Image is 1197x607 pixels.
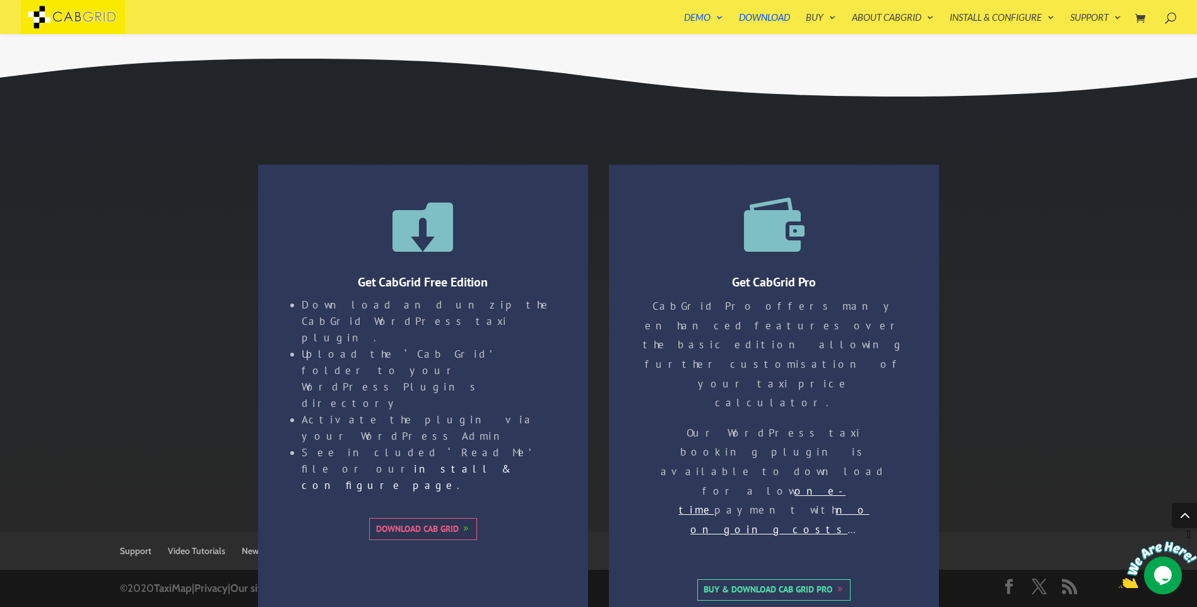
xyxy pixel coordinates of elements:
[120,545,151,557] a: Support
[194,582,228,594] a: Privacy
[302,444,555,493] li: See included ‘Read Me’ file or our .
[1119,528,1197,588] iframe: chat widget
[358,274,488,290] span: Get CabGrid Free Edition
[744,195,805,256] a: 
[242,545,262,557] a: News
[302,411,555,444] li: Activate the plugin via your WordPress Admin
[392,195,453,256] span: 
[697,579,851,601] a: Buy & Download Cab Grid Pro
[732,274,816,290] a: Get CabGrid Pro
[230,582,415,594] a: Our site uses the Divi theme. Get it now!
[302,297,555,346] li: Download and unzip the CabGrid WordPress taxi plugin.
[690,503,870,536] u: no ongoing costs
[154,582,192,594] a: TaxiMap
[806,13,836,34] a: Buy
[369,518,477,539] a: Download Cab Grid
[684,13,723,34] a: Demo
[1070,13,1121,34] a: Support
[21,9,125,22] a: CabGrid Taxi Plugin
[302,346,555,411] li: Upload the ‘Cab Grid’ folder to your WordPress Plugins directory
[852,13,934,34] a: About CabGrid
[739,13,790,34] a: Download
[120,579,415,604] p: ©2020 | |
[642,423,906,550] p: Our WordPress taxi booking plugin is available to download for a low payment with …
[642,297,906,423] p: CabGrid Pro offers many enhanced features over the basic edition allowing further customisation o...
[950,13,1054,34] a: Install & Configure
[302,462,508,492] a: install & configure page
[168,545,225,557] a: Video Tutorials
